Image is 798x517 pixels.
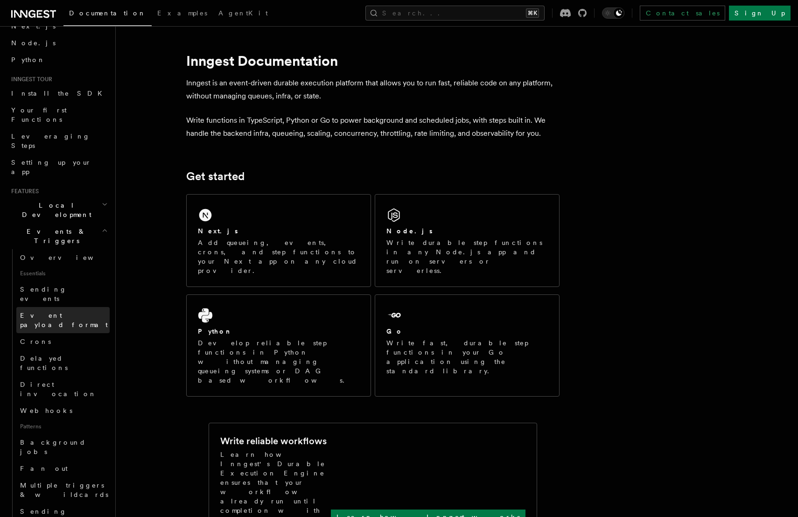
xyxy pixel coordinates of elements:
a: GoWrite fast, durable step functions in your Go application using the standard library. [375,294,560,397]
p: Write fast, durable step functions in your Go application using the standard library. [386,338,548,376]
span: Node.js [11,39,56,47]
span: Overview [20,254,116,261]
span: Direct invocation [20,381,97,398]
h2: Node.js [386,226,433,236]
span: Your first Functions [11,106,67,123]
p: Add queueing, events, crons, and step functions to your Next app on any cloud provider. [198,238,359,275]
a: AgentKit [213,3,273,25]
a: Multiple triggers & wildcards [16,477,110,503]
h2: Write reliable workflows [220,434,327,447]
span: Install the SDK [11,90,108,97]
kbd: ⌘K [526,8,539,18]
h2: Go [386,327,403,336]
a: Crons [16,333,110,350]
button: Toggle dark mode [602,7,624,19]
a: Delayed functions [16,350,110,376]
a: Get started [186,170,245,183]
span: Essentials [16,266,110,281]
a: Next.jsAdd queueing, events, crons, and step functions to your Next app on any cloud provider. [186,194,371,287]
span: Multiple triggers & wildcards [20,482,108,498]
a: Install the SDK [7,85,110,102]
span: Sending events [20,286,67,302]
p: Write functions in TypeScript, Python or Go to power background and scheduled jobs, with steps bu... [186,114,560,140]
a: Webhooks [16,402,110,419]
span: Background jobs [20,439,86,455]
a: Background jobs [16,434,110,460]
span: Setting up your app [11,159,91,175]
span: Local Development [7,201,102,219]
p: Write durable step functions in any Node.js app and run on servers or serverless. [386,238,548,275]
a: Contact sales [640,6,725,21]
span: Documentation [69,9,146,17]
h1: Inngest Documentation [186,52,560,69]
p: Inngest is an event-driven durable execution platform that allows you to run fast, reliable code ... [186,77,560,103]
a: Event payload format [16,307,110,333]
a: Overview [16,249,110,266]
span: Inngest tour [7,76,52,83]
a: Next.js [7,18,110,35]
button: Search...⌘K [365,6,545,21]
a: Your first Functions [7,102,110,128]
span: Delayed functions [20,355,68,371]
a: Sign Up [729,6,791,21]
span: Features [7,188,39,195]
a: Leveraging Steps [7,128,110,154]
span: Events & Triggers [7,227,102,245]
a: Python [7,51,110,68]
button: Events & Triggers [7,223,110,249]
span: Leveraging Steps [11,133,90,149]
a: Setting up your app [7,154,110,180]
span: Fan out [20,465,68,472]
span: Next.js [11,22,56,30]
a: Direct invocation [16,376,110,402]
a: Sending events [16,281,110,307]
span: Examples [157,9,207,17]
a: Examples [152,3,213,25]
h2: Next.js [198,226,238,236]
span: Python [11,56,45,63]
span: Webhooks [20,407,72,414]
h2: Python [198,327,232,336]
span: Event payload format [20,312,108,328]
a: PythonDevelop reliable step functions in Python without managing queueing systems or DAG based wo... [186,294,371,397]
a: Documentation [63,3,152,26]
p: Develop reliable step functions in Python without managing queueing systems or DAG based workflows. [198,338,359,385]
a: Node.js [7,35,110,51]
a: Fan out [16,460,110,477]
span: Crons [20,338,51,345]
a: Node.jsWrite durable step functions in any Node.js app and run on servers or serverless. [375,194,560,287]
span: AgentKit [218,9,268,17]
button: Local Development [7,197,110,223]
span: Patterns [16,419,110,434]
